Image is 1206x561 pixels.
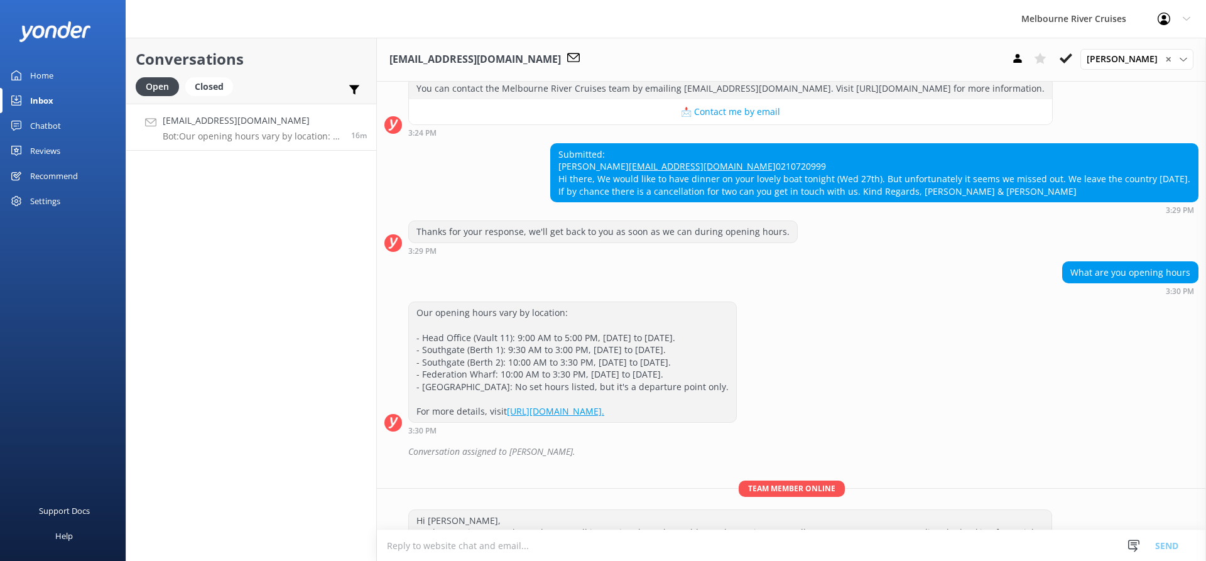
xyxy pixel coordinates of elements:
[551,144,1198,202] div: Submitted: [PERSON_NAME] 0210720999 Hi there, We would like to have dinner on your lovely boat to...
[1062,286,1198,295] div: Aug 27 2025 03:30pm (UTC +10:00) Australia/Sydney
[185,77,233,96] div: Closed
[384,441,1198,462] div: 2025-08-27T05:30:33.285
[30,188,60,214] div: Settings
[163,114,342,128] h4: [EMAIL_ADDRESS][DOMAIN_NAME]
[30,113,61,138] div: Chatbot
[408,129,437,137] strong: 3:24 PM
[30,88,53,113] div: Inbox
[30,163,78,188] div: Recommend
[136,77,179,96] div: Open
[389,52,561,68] h3: [EMAIL_ADDRESS][DOMAIN_NAME]
[739,481,845,496] span: Team member online
[507,405,604,417] a: [URL][DOMAIN_NAME].
[1087,52,1165,66] span: [PERSON_NAME]
[1063,262,1198,283] div: What are you opening hours
[1166,288,1194,295] strong: 3:30 PM
[408,427,437,435] strong: 3:30 PM
[163,131,342,142] p: Bot: Our opening hours vary by location: - Head Office (Vault 11): 9:00 AM to 5:00 PM, [DATE] to ...
[185,79,239,93] a: Closed
[409,99,1052,124] button: 📩 Contact me by email
[55,523,73,548] div: Help
[126,104,376,151] a: [EMAIL_ADDRESS][DOMAIN_NAME]Bot:Our opening hours vary by location: - Head Office (Vault 11): 9:0...
[629,160,776,172] a: [EMAIL_ADDRESS][DOMAIN_NAME]
[1080,49,1193,69] div: Assign User
[39,498,90,523] div: Support Docs
[136,79,185,93] a: Open
[136,47,367,71] h2: Conversations
[409,302,736,422] div: Our opening hours vary by location: - Head Office (Vault 11): 9:00 AM to 5:00 PM, [DATE] to [DATE...
[408,441,1198,462] div: Conversation assigned to [PERSON_NAME].
[550,205,1198,214] div: Aug 27 2025 03:29pm (UTC +10:00) Australia/Sydney
[30,138,60,163] div: Reviews
[1166,207,1194,214] strong: 3:29 PM
[408,426,737,435] div: Aug 27 2025 03:30pm (UTC +10:00) Australia/Sydney
[409,221,797,242] div: Thanks for your response, we'll get back to you as soon as we can during opening hours.
[1165,53,1171,65] span: ✕
[409,78,1052,99] div: You can contact the Melbourne River Cruises team by emailing [EMAIL_ADDRESS][DOMAIN_NAME]. Visit ...
[19,21,91,42] img: yonder-white-logo.png
[408,128,1053,137] div: Aug 27 2025 03:24pm (UTC +10:00) Australia/Sydney
[30,63,53,88] div: Home
[408,248,437,255] strong: 3:29 PM
[408,246,798,255] div: Aug 27 2025 03:29pm (UTC +10:00) Australia/Sydney
[351,130,367,141] span: Aug 27 2025 03:30pm (UTC +10:00) Australia/Sydney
